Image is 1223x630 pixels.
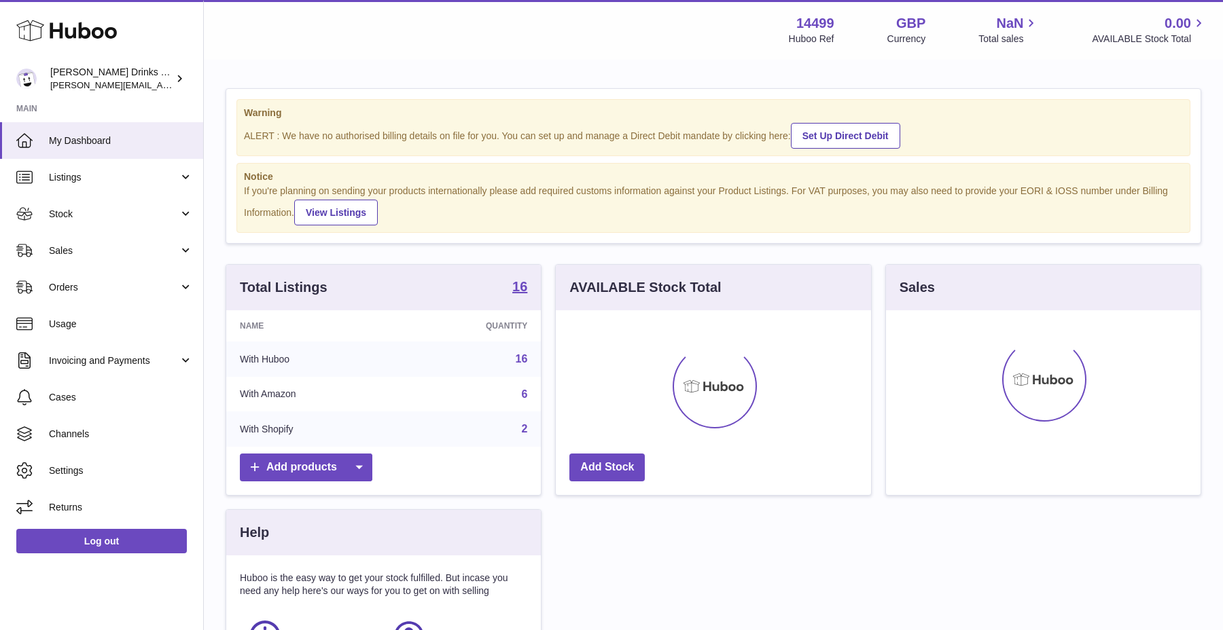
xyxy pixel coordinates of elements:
[978,33,1039,45] span: Total sales
[49,244,179,257] span: Sales
[50,79,272,90] span: [PERSON_NAME][EMAIL_ADDRESS][DOMAIN_NAME]
[49,281,179,294] span: Orders
[226,377,399,412] td: With Amazon
[900,278,935,297] h3: Sales
[978,14,1039,45] a: NaN Total sales
[244,170,1183,183] strong: Notice
[244,121,1183,149] div: ALERT : We have no authorised billing details on file for you. You can set up and manage a Direct...
[240,278,327,297] h3: Total Listings
[244,185,1183,225] div: If you're planning on sending your products internationally please add required customs informati...
[896,14,925,33] strong: GBP
[226,310,399,341] th: Name
[240,523,269,542] h3: Help
[49,391,193,404] span: Cases
[516,353,528,365] a: 16
[512,280,527,296] a: 16
[49,171,179,184] span: Listings
[791,123,900,149] a: Set Up Direct Debit
[399,310,542,341] th: Quantity
[1092,14,1207,45] a: 0.00 AVAILABLE Stock Total
[521,423,527,434] a: 2
[49,354,179,367] span: Invoicing and Payments
[49,428,193,441] span: Channels
[226,341,399,377] td: With Huboo
[49,464,193,477] span: Settings
[240,572,527,597] p: Huboo is the easy way to get your stock fulfilled. But incase you need any help here's our ways f...
[887,33,926,45] div: Currency
[294,200,378,225] a: View Listings
[16,529,187,553] a: Log out
[16,69,37,89] img: daniel@zoosdrinks.com
[569,453,645,481] a: Add Stock
[796,14,834,33] strong: 14499
[49,134,193,147] span: My Dashboard
[50,66,173,92] div: [PERSON_NAME] Drinks LTD (t/a Zooz)
[1092,33,1207,45] span: AVAILABLE Stock Total
[49,318,193,331] span: Usage
[789,33,834,45] div: Huboo Ref
[49,208,179,221] span: Stock
[996,14,1023,33] span: NaN
[521,388,527,400] a: 6
[1165,14,1191,33] span: 0.00
[569,278,721,297] h3: AVAILABLE Stock Total
[226,411,399,447] td: With Shopify
[512,280,527,293] strong: 16
[49,501,193,514] span: Returns
[244,107,1183,119] strong: Warning
[240,453,372,481] a: Add products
